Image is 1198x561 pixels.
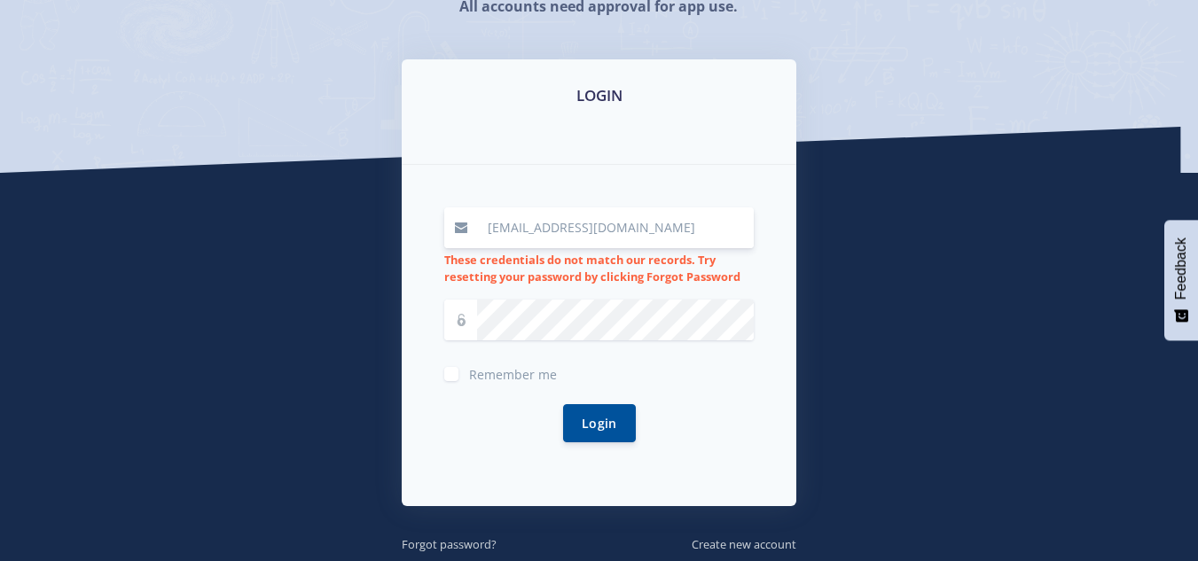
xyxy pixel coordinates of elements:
[402,536,497,552] small: Forgot password?
[1173,238,1189,300] span: Feedback
[692,534,796,553] a: Create new account
[477,207,754,248] input: Email / User ID
[423,84,775,107] h3: LOGIN
[469,366,557,383] span: Remember me
[692,536,796,552] small: Create new account
[1164,220,1198,340] button: Feedback - Show survey
[563,404,636,442] button: Login
[444,252,740,284] strong: These credentials do not match our records. Try resetting your password by clicking Forgot Password
[402,534,497,553] a: Forgot password?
